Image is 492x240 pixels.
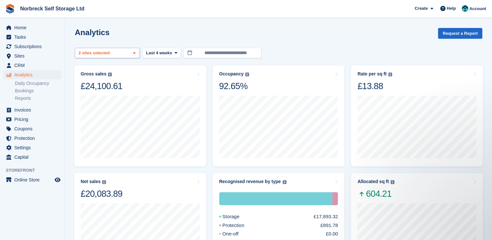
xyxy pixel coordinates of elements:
[14,153,53,162] span: Capital
[3,153,61,162] a: menu
[14,51,53,60] span: Sites
[54,176,61,184] a: Preview store
[219,230,254,238] div: One-off
[108,73,112,76] img: icon-info-grey-7440780725fd019a000dd9b08b2336e03edf1995a4989e88bcd33f0948082b44.svg
[438,28,482,39] button: Request a Report
[283,180,286,184] img: icon-info-grey-7440780725fd019a000dd9b08b2336e03edf1995a4989e88bcd33f0948082b44.svg
[447,5,456,12] span: Help
[391,180,394,184] img: icon-info-grey-7440780725fd019a000dd9b08b2336e03edf1995a4989e88bcd33f0948082b44.svg
[219,71,244,77] div: Occupancy
[146,50,172,56] span: Last 4 weeks
[415,5,428,12] span: Create
[357,71,386,77] div: Rate per sq ft
[313,213,338,220] div: £17,893.32
[3,33,61,42] a: menu
[15,80,61,87] a: Daily Occupancy
[326,230,338,238] div: £0.00
[3,23,61,32] a: menu
[14,70,53,79] span: Analytics
[332,192,338,205] div: Protection
[3,124,61,133] a: menu
[142,48,181,59] button: Last 4 weeks
[469,6,486,12] span: Account
[357,81,392,92] div: £13.88
[15,88,61,94] a: Bookings
[5,4,15,14] img: stora-icon-8386f47178a22dfd0bd8f6a31ec36ba5ce8667c1dd55bd0f319d3a0aa187defe.svg
[14,42,53,51] span: Subscriptions
[81,188,122,199] div: £20,083.89
[14,124,53,133] span: Coupons
[3,51,61,60] a: menu
[3,70,61,79] a: menu
[14,143,53,152] span: Settings
[3,134,61,143] a: menu
[77,50,112,56] div: 2 sites selected
[14,115,53,124] span: Pricing
[18,3,87,14] a: Norbreck Self Storage Ltd
[3,143,61,152] a: menu
[6,167,65,174] span: Storefront
[81,71,106,77] div: Gross sales
[219,179,281,184] div: Recognised revenue by type
[14,61,53,70] span: CRM
[245,73,249,76] img: icon-info-grey-7440780725fd019a000dd9b08b2336e03edf1995a4989e88bcd33f0948082b44.svg
[3,175,61,184] a: menu
[14,105,53,114] span: Invoices
[388,73,392,76] img: icon-info-grey-7440780725fd019a000dd9b08b2336e03edf1995a4989e88bcd33f0948082b44.svg
[219,81,249,92] div: 92.65%
[81,179,100,184] div: Net sales
[3,105,61,114] a: menu
[3,42,61,51] a: menu
[81,81,122,92] div: £24,100.61
[219,213,255,220] div: Storage
[14,175,53,184] span: Online Store
[357,179,389,184] div: Allocated sq ft
[14,134,53,143] span: Protection
[14,33,53,42] span: Tasks
[219,222,260,229] div: Protection
[75,28,110,37] h2: Analytics
[3,61,61,70] a: menu
[15,95,61,101] a: Reports
[14,23,53,32] span: Home
[219,192,332,205] div: Storage
[320,222,338,229] div: £891.78
[462,5,468,12] img: Sally King
[357,188,394,199] span: 604.21
[102,180,106,184] img: icon-info-grey-7440780725fd019a000dd9b08b2336e03edf1995a4989e88bcd33f0948082b44.svg
[3,115,61,124] a: menu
